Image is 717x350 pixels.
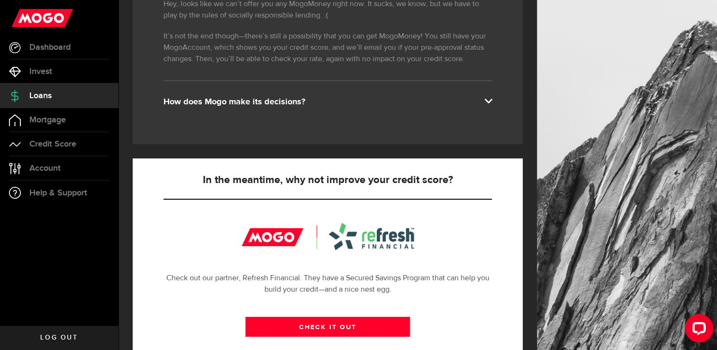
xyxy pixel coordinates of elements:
[29,43,71,52] span: Dashboard
[163,175,492,186] h5: In the meantime, why not improve your credit score?
[29,164,61,173] span: Account
[163,96,492,108] div: How does Mogo make its decisions?
[677,310,717,350] iframe: LiveChat chat widget
[29,92,52,100] span: Loans
[163,273,492,295] p: Check out our partner, Refresh Financial. They have a Secured Savings Program that can help you b...
[163,31,492,65] p: It’s not the end though—there’s still a possibility that you can get MogoMoney! You still have yo...
[29,189,87,197] span: Help & Support
[29,67,52,76] span: Invest
[29,140,76,148] span: Credit Score
[245,317,410,337] a: CHECK IT OUT
[40,334,78,341] span: Log out
[29,116,66,124] span: Mortgage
